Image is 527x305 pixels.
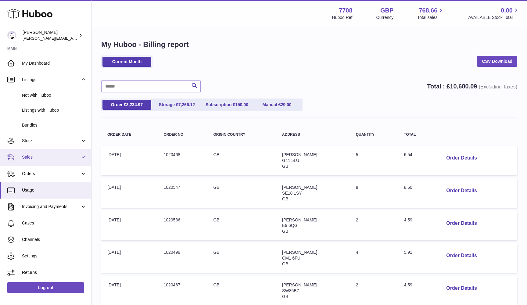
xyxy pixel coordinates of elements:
[22,171,80,177] span: Orders
[282,164,288,169] span: GB
[450,83,477,90] span: 10,680.09
[101,243,157,273] td: [DATE]
[350,178,398,208] td: 8
[203,100,251,110] a: Subscription £150.00
[22,77,80,83] span: Listings
[22,204,80,210] span: Invoicing and Payments
[22,138,80,144] span: Stock
[7,282,84,293] a: Log out
[101,178,157,208] td: [DATE]
[157,146,207,175] td: 1020468
[419,6,437,15] span: 768.66
[276,127,350,143] th: Address
[404,250,412,255] span: 5.91
[101,40,517,49] h1: My Huboo - Billing report
[350,243,398,273] td: 4
[441,282,482,295] button: Order Details
[102,100,151,110] a: Order £3,234.97
[282,158,299,163] span: G41 5LU
[22,237,87,242] span: Channels
[22,92,87,98] span: Not with Huboo
[235,102,248,107] span: 150.00
[282,196,288,201] span: GB
[417,15,444,20] span: Total sales
[350,211,398,241] td: 2
[281,102,291,107] span: 29.00
[404,282,412,287] span: 4.59
[404,185,412,190] span: 8.60
[441,249,482,262] button: Order Details
[282,294,288,299] span: GB
[350,127,398,143] th: Quantity
[282,261,288,266] span: GB
[157,243,207,273] td: 1020499
[23,30,77,41] div: [PERSON_NAME]
[477,56,517,67] a: CSV Download
[468,15,520,20] span: AVAILABLE Stock Total
[207,178,276,208] td: GB
[22,187,87,193] span: Usage
[22,107,87,113] span: Listings with Huboo
[102,57,151,67] a: Current Month
[22,220,87,226] span: Cases
[501,6,513,15] span: 0.00
[101,146,157,175] td: [DATE]
[23,36,122,41] span: [PERSON_NAME][EMAIL_ADDRESS][DOMAIN_NAME]
[441,152,482,164] button: Order Details
[427,83,517,90] strong: Total : £
[22,253,87,259] span: Settings
[282,250,317,255] span: [PERSON_NAME]
[207,211,276,241] td: GB
[22,122,87,128] span: Bundles
[157,211,207,241] td: 1020586
[152,100,201,110] a: Storage £7,266.12
[468,6,520,20] a: 0.00 AVAILABLE Stock Total
[479,84,517,89] span: (Excluding Taxes)
[441,217,482,230] button: Order Details
[101,211,157,241] td: [DATE]
[282,191,302,196] span: SE18 1SY
[22,60,87,66] span: My Dashboard
[207,146,276,175] td: GB
[376,15,394,20] div: Currency
[350,146,398,175] td: 5
[282,185,317,190] span: [PERSON_NAME]
[404,152,412,157] span: 6.54
[101,127,157,143] th: Order Date
[417,6,444,20] a: 768.66 Total sales
[339,6,353,15] strong: 7708
[22,154,80,160] span: Sales
[178,102,195,107] span: 7,266.12
[22,270,87,275] span: Returns
[207,127,276,143] th: Origin Country
[282,229,288,234] span: GB
[253,100,301,110] a: Manual £29.00
[282,282,317,287] span: [PERSON_NAME]
[207,243,276,273] td: GB
[157,127,207,143] th: Order no
[282,256,300,260] span: CM1 6FU
[282,217,317,222] span: [PERSON_NAME]
[7,31,16,40] img: victor@erbology.co
[441,185,482,197] button: Order Details
[380,6,393,15] strong: GBP
[332,15,353,20] div: Huboo Ref
[126,102,143,107] span: 3,234.97
[282,223,298,228] span: E9 6QG
[282,288,299,293] span: SW85BZ
[282,152,317,157] span: [PERSON_NAME]
[404,217,412,222] span: 4.59
[398,127,435,143] th: Total
[157,178,207,208] td: 1020547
